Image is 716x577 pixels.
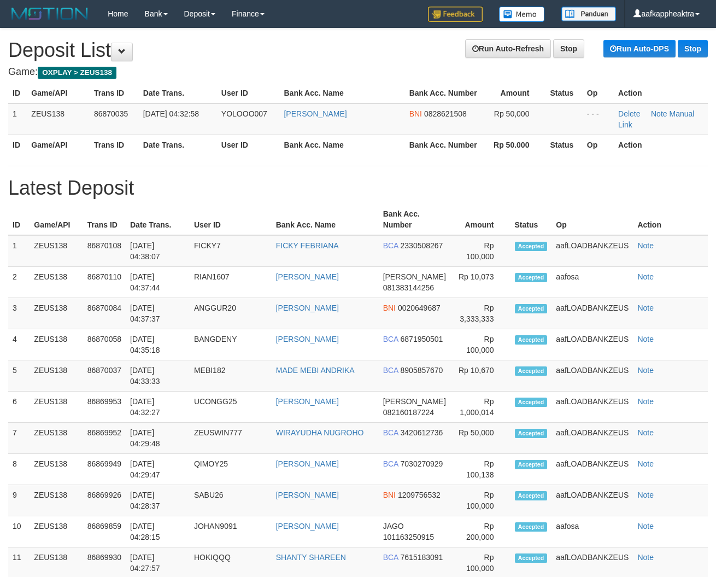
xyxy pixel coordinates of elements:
td: MEBI182 [190,360,272,392]
td: ZEUS138 [30,329,83,360]
span: Accepted [515,429,548,438]
th: Date Trans. [139,135,217,155]
td: 1 [8,103,27,135]
td: ZEUS138 [30,267,83,298]
td: 86869949 [83,454,126,485]
td: 6 [8,392,30,423]
h1: Latest Deposit [8,177,708,199]
td: 86870108 [83,235,126,267]
td: Rp 100,000 [451,329,510,360]
td: ZEUS138 [27,103,90,135]
a: Stop [553,39,584,58]
td: 86869952 [83,423,126,454]
td: ZEUS138 [30,360,83,392]
span: 2330508267 [401,241,443,250]
a: Note [637,428,654,437]
span: Accepted [515,242,548,251]
a: [PERSON_NAME] [276,397,339,406]
td: - - - [583,103,614,135]
th: Bank Acc. Name [279,135,404,155]
a: Note [637,304,654,312]
span: Accepted [515,366,548,376]
a: Note [637,491,654,499]
td: [DATE] 04:35:18 [126,329,190,360]
a: Manual Link [618,109,694,129]
th: Bank Acc. Number [405,135,483,155]
td: Rp 10,073 [451,267,510,298]
td: aafLOADBANKZEUS [551,329,633,360]
span: Accepted [515,491,548,500]
td: 7 [8,423,30,454]
td: ZEUS138 [30,454,83,485]
th: User ID [190,204,272,235]
td: ZEUS138 [30,485,83,516]
td: [DATE] 04:29:48 [126,423,190,454]
th: ID [8,83,27,103]
th: Trans ID [83,204,126,235]
td: 86870110 [83,267,126,298]
a: [PERSON_NAME] [276,335,339,343]
td: 86870084 [83,298,126,329]
td: aafLOADBANKZEUS [551,485,633,516]
td: [DATE] 04:37:37 [126,298,190,329]
span: [PERSON_NAME] [383,397,446,406]
td: aafLOADBANKZEUS [551,298,633,329]
td: 3 [8,298,30,329]
td: ZEUSWIN777 [190,423,272,454]
th: Date Trans. [126,204,190,235]
td: RIAN1607 [190,267,272,298]
th: Trans ID [90,135,139,155]
td: 2 [8,267,30,298]
span: 081383144256 [383,283,434,292]
img: MOTION_logo.png [8,5,91,22]
td: FICKY7 [190,235,272,267]
span: Accepted [515,304,548,313]
td: aafosa [551,516,633,547]
th: Status [545,83,582,103]
span: 7030270929 [401,459,443,468]
td: 86869953 [83,392,126,423]
td: aafLOADBANKZEUS [551,235,633,267]
td: Rp 200,000 [451,516,510,547]
th: Game/API [30,204,83,235]
a: [PERSON_NAME] [276,272,339,281]
th: Status [510,204,552,235]
th: Action [614,83,708,103]
img: Button%20Memo.svg [499,7,545,22]
td: 9 [8,485,30,516]
img: Feedback.jpg [428,7,483,22]
th: User ID [217,83,280,103]
th: Trans ID [90,83,139,103]
a: Note [637,397,654,406]
td: 86869859 [83,516,126,547]
a: Note [651,109,667,118]
th: ID [8,135,27,155]
td: aafLOADBANKZEUS [551,360,633,392]
a: Note [637,553,654,562]
td: Rp 50,000 [451,423,510,454]
td: BANGDENY [190,329,272,360]
th: Op [583,83,614,103]
a: [PERSON_NAME] [276,459,339,468]
a: Note [637,459,654,468]
th: Bank Acc. Number [379,204,451,235]
th: Op [551,204,633,235]
td: Rp 100,138 [451,454,510,485]
span: BNI [409,109,422,118]
th: ID [8,204,30,235]
a: Note [637,522,654,531]
td: 5 [8,360,30,392]
a: Run Auto-DPS [603,40,676,57]
th: Action [614,135,708,155]
td: JOHAN9091 [190,516,272,547]
span: 1209756532 [398,491,441,499]
th: Rp 50.000 [483,135,546,155]
span: 6871950501 [401,335,443,343]
a: Note [637,335,654,343]
td: [DATE] 04:29:47 [126,454,190,485]
th: Game/API [27,135,90,155]
h4: Game: [8,67,708,78]
span: 101163250915 [383,533,434,541]
span: [PERSON_NAME] [383,272,446,281]
td: 86869926 [83,485,126,516]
